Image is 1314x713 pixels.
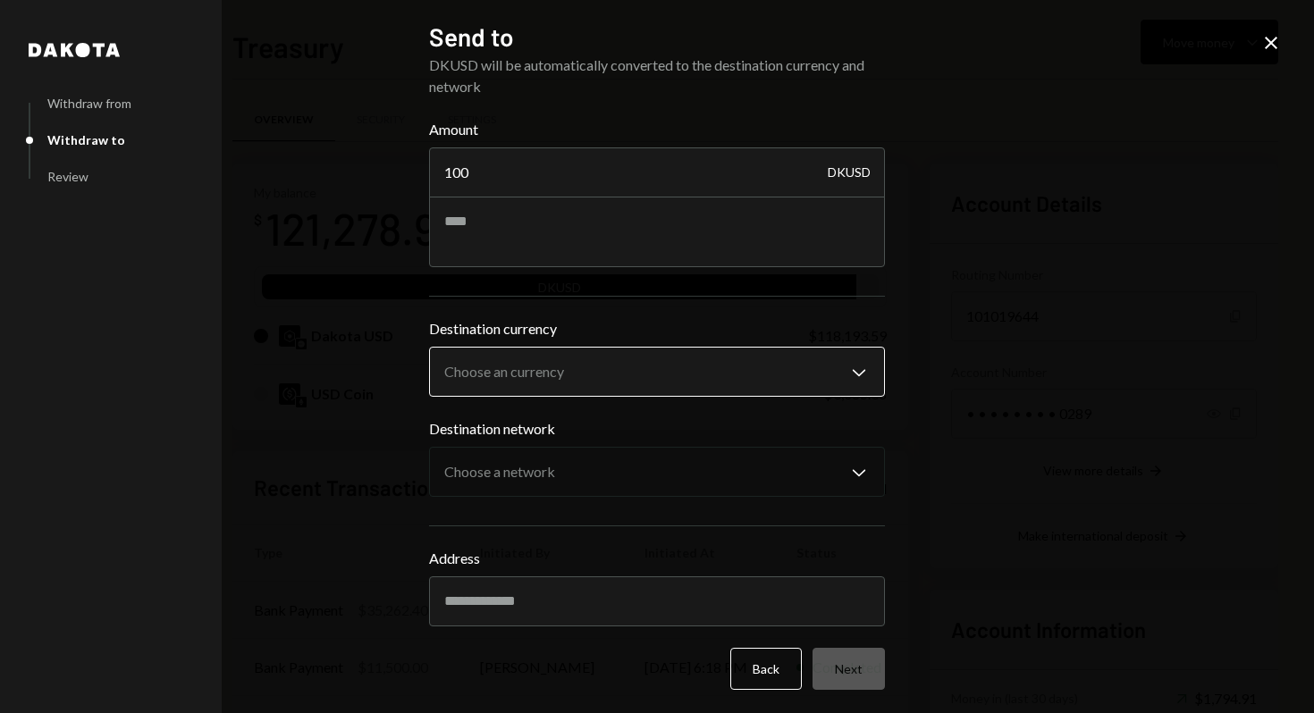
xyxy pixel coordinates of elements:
h2: Send to [429,20,885,55]
div: Review [47,169,88,184]
label: Destination currency [429,318,885,340]
label: Amount [429,119,885,140]
button: Destination network [429,447,885,497]
button: Back [730,648,802,690]
div: Withdraw from [47,96,131,111]
div: Withdraw to [47,132,125,147]
label: Address [429,548,885,569]
input: Enter amount [429,147,885,197]
label: Destination network [429,418,885,440]
div: DKUSD will be automatically converted to the destination currency and network [429,55,885,97]
button: Destination currency [429,347,885,397]
div: DKUSD [828,147,871,197]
